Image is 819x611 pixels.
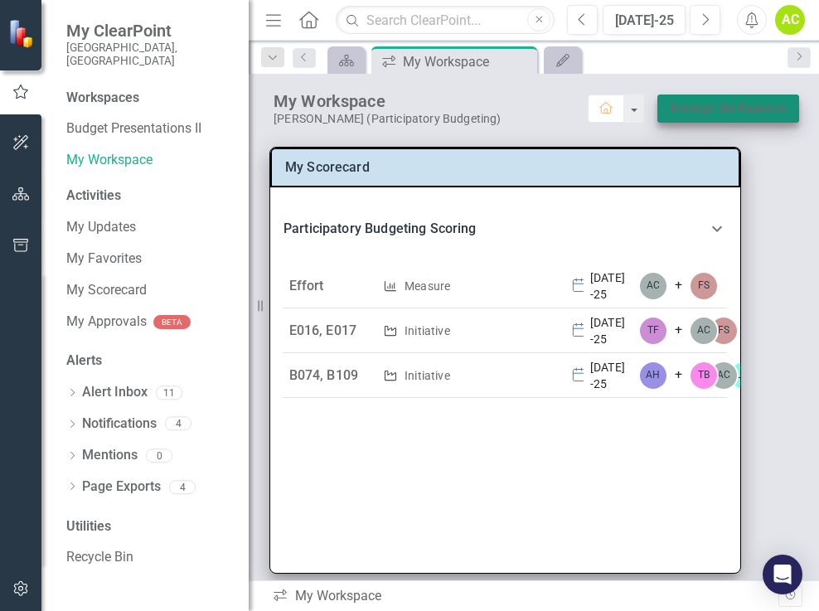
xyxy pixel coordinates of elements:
[709,361,739,390] div: Arnold Charles Eatmon (Participatory Budgeting)
[657,95,799,123] button: Manage Workspaces
[66,313,147,332] a: My Approvals
[763,555,802,594] div: Open Intercom Messenger
[66,21,232,41] span: My ClearPoint
[274,112,588,126] div: [PERSON_NAME] (Participatory Budgeting)
[671,98,786,119] a: Manage Workspaces
[272,587,778,606] div: My Workspace
[270,201,740,257] div: Participatory Budgeting Scoring
[169,480,196,494] div: 4
[405,278,450,294] div: Measure
[729,361,758,390] div: Joshua Khani (Participatory Budgeting)
[590,314,628,347] div: [DATE]-25
[82,415,157,434] a: Notifications
[283,217,707,240] div: Participatory Budgeting Scoring
[675,366,682,385] span: +
[82,478,161,497] a: Page Exports
[66,281,232,300] a: My Scorecard
[289,367,359,383] a: B074, B109
[709,316,739,346] div: Frank Smith (Participatory Budgeting)
[709,361,739,390] div: AC
[66,151,232,170] a: My Workspace
[709,316,739,346] div: FS
[689,316,719,346] div: AC
[689,316,719,346] div: Arnold Charles Eatmon (Participatory Budgeting)
[146,449,172,463] div: 0
[675,321,682,340] span: +
[638,271,668,301] div: Arnold Charles Eatmon (Participatory Budgeting)
[66,250,232,269] a: My Favorites
[82,446,138,465] a: Mentions
[66,352,232,371] div: Alerts
[66,119,232,138] a: Budget Presentations II
[66,187,232,206] div: Activities
[590,359,628,392] div: [DATE]-25
[590,269,628,303] div: [DATE]-25
[66,517,232,536] div: Utilities
[689,361,719,390] div: Talita Balu
[638,361,668,390] div: Aaron Harbaugh (Participatory Budgeting)
[66,218,232,237] a: My Updates
[336,6,555,35] input: Search ClearPoint...
[274,90,588,112] div: My Workspace
[66,89,139,108] div: Workspaces
[775,5,805,35] button: AC
[638,271,668,301] div: AC
[153,315,191,329] div: BETA
[165,417,191,431] div: 4
[638,361,668,390] div: AH
[689,271,719,301] div: FS
[289,278,324,293] a: Effort
[156,386,182,400] div: 11
[82,383,148,402] a: Alert Inbox
[405,367,450,384] div: Initiative
[689,361,719,390] div: TB
[66,41,232,68] small: [GEOGRAPHIC_DATA], [GEOGRAPHIC_DATA]
[8,19,37,48] img: ClearPoint Strategy
[657,95,799,123] div: split button
[638,316,668,346] div: TF
[285,159,370,175] a: My Scorecard
[608,11,680,31] div: [DATE]-25
[603,5,686,35] button: [DATE]-25
[689,271,719,301] div: Frank Smith (Participatory Budgeting)
[405,322,450,339] div: Initiative
[66,548,232,567] a: Recycle Bin
[638,316,668,346] div: Tammy Ferrell (Participatory Budgeting)
[675,276,682,295] span: +
[403,51,533,72] div: My Workspace
[289,322,357,338] a: E016, E017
